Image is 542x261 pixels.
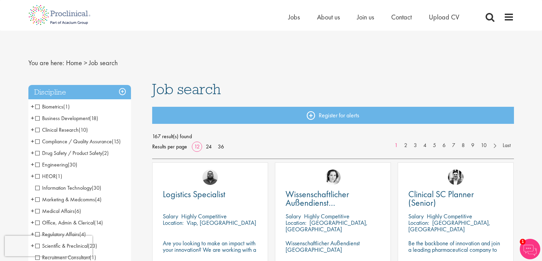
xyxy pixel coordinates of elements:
[286,212,301,220] span: Salary
[31,148,34,158] span: +
[429,142,439,149] a: 5
[35,231,86,238] span: Regulatory Affairs
[35,254,96,261] span: Recruitment Consultant
[35,219,103,226] span: Office, Admin & Clerical
[408,188,474,208] span: Clinical SC Planner (Senior)
[286,219,306,227] span: Location:
[35,149,102,157] span: Drug Safety / Product Safety
[286,240,380,253] p: Wissenschaftlicher Außendienst [GEOGRAPHIC_DATA]
[477,142,490,149] a: 10
[35,207,75,215] span: Medical Affairs
[31,229,34,239] span: +
[408,219,490,233] p: [GEOGRAPHIC_DATA], [GEOGRAPHIC_DATA]
[35,115,89,122] span: Business Development
[31,101,34,112] span: +
[31,113,34,123] span: +
[84,58,87,67] span: >
[288,13,300,21] a: Jobs
[35,149,109,157] span: Drug Safety / Product Safety
[152,107,514,124] a: Register for alerts
[35,173,62,180] span: HEOR
[357,13,374,21] a: Join us
[35,219,94,226] span: Office, Admin & Clerical
[439,142,449,149] a: 6
[95,196,102,203] span: (4)
[31,159,34,170] span: +
[401,142,411,149] a: 2
[94,219,103,226] span: (14)
[35,173,56,180] span: HEOR
[31,171,34,181] span: +
[427,212,472,220] p: Highly Competitive
[90,254,96,261] span: (1)
[75,207,81,215] span: (6)
[79,231,86,238] span: (4)
[5,236,92,256] iframe: reCAPTCHA
[408,190,503,207] a: Clinical SC Planner (Senior)
[520,239,526,245] span: 1
[181,212,227,220] p: Highly Competitive
[56,173,62,180] span: (1)
[458,142,468,149] a: 8
[203,143,214,150] a: 24
[408,219,429,227] span: Location:
[35,184,92,191] span: Information Technology
[187,219,256,227] p: Visp, [GEOGRAPHIC_DATA]
[66,58,82,67] a: breadcrumb link
[31,217,34,228] span: +
[68,161,77,168] span: (30)
[35,161,68,168] span: Engineering
[152,131,514,142] span: 167 result(s) found
[410,142,420,149] a: 3
[163,212,178,220] span: Salary
[202,170,218,185] img: Ashley Bennett
[163,188,225,200] span: Logistics Specialist
[35,115,98,122] span: Business Development
[499,142,514,149] a: Last
[28,85,131,100] h3: Discipline
[192,143,202,150] a: 12
[35,138,121,145] span: Compliance / Quality Assurance
[286,219,368,233] p: [GEOGRAPHIC_DATA], [GEOGRAPHIC_DATA]
[35,126,88,133] span: Clinical Research
[429,13,459,21] span: Upload CV
[152,80,221,98] span: Job search
[35,231,79,238] span: Regulatory Affairs
[28,58,64,67] span: You are here:
[92,184,101,191] span: (30)
[304,212,349,220] p: Highly Competitive
[35,254,90,261] span: Recruitment Consultant
[325,170,341,185] a: Greta Prestel
[31,206,34,216] span: +
[317,13,340,21] a: About us
[31,125,34,135] span: +
[35,184,101,191] span: Information Technology
[35,196,102,203] span: Marketing & Medcomms
[102,149,109,157] span: (2)
[31,136,34,146] span: +
[31,194,34,204] span: +
[35,126,79,133] span: Clinical Research
[163,219,184,227] span: Location:
[35,161,77,168] span: Engineering
[88,242,97,249] span: (23)
[468,142,478,149] a: 9
[391,13,412,21] a: Contact
[448,170,463,185] a: Edward Little
[520,239,540,259] img: Chatbot
[35,196,95,203] span: Marketing & Medcomms
[163,190,257,199] a: Logistics Specialist
[35,103,70,110] span: Biometrics
[449,142,459,149] a: 7
[63,103,70,110] span: (1)
[89,58,118,67] span: Job search
[79,126,88,133] span: (10)
[391,142,401,149] a: 1
[112,138,121,145] span: (15)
